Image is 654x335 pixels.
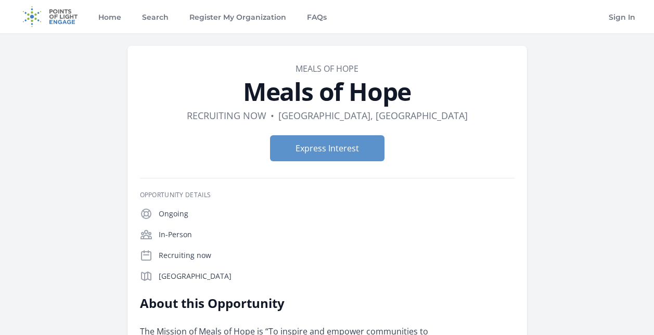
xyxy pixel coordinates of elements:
[159,250,515,261] p: Recruiting now
[159,271,515,281] p: [GEOGRAPHIC_DATA]
[140,295,444,312] h2: About this Opportunity
[159,209,515,219] p: Ongoing
[187,108,266,123] dd: Recruiting now
[296,63,358,74] a: Meals of Hope
[278,108,468,123] dd: [GEOGRAPHIC_DATA], [GEOGRAPHIC_DATA]
[159,229,515,240] p: In-Person
[270,135,384,161] button: Express Interest
[140,79,515,104] h1: Meals of Hope
[140,191,515,199] h3: Opportunity Details
[271,108,274,123] div: •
